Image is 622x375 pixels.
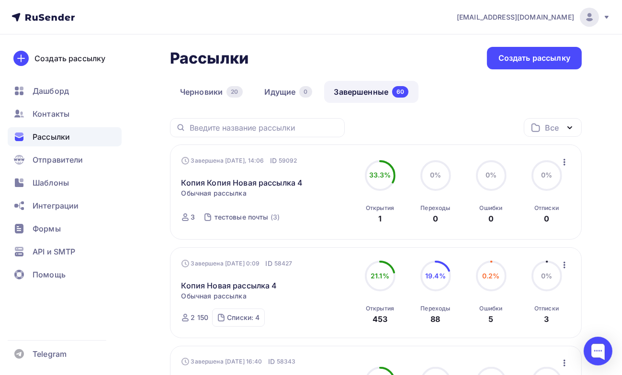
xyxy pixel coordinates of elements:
[8,81,122,100] a: Дашборд
[366,204,394,212] div: Открытия
[191,313,209,322] div: 2 150
[8,150,122,169] a: Отправители
[181,280,277,291] a: Копия Новая рассылка 4
[33,177,69,188] span: Шаблоны
[8,104,122,123] a: Контакты
[33,154,83,165] span: Отправители
[430,313,440,325] div: 88
[371,272,389,280] span: 21.1%
[33,246,75,257] span: API и SMTP
[541,272,552,280] span: 0%
[268,357,275,366] span: ID
[534,305,559,312] div: Отписки
[425,272,446,280] span: 19.4%
[34,53,105,64] div: Создать рассылку
[457,12,574,22] span: [EMAIL_ADDRESS][DOMAIN_NAME]
[33,223,61,234] span: Формы
[524,118,582,137] button: Все
[214,210,281,225] a: тестовые почты (3)
[378,213,382,224] div: 1
[324,81,419,103] a: Завершенные60
[170,81,253,103] a: Черновики20
[271,212,280,222] div: (3)
[457,8,611,27] a: [EMAIL_ADDRESS][DOMAIN_NAME]
[299,86,312,98] div: 0
[191,212,195,222] div: 3
[226,86,242,98] div: 20
[433,213,438,224] div: 0
[544,313,549,325] div: 3
[369,171,391,179] span: 33.3%
[33,131,70,143] span: Рассылки
[488,213,494,224] div: 0
[33,108,69,120] span: Контакты
[545,122,559,133] div: Все
[480,204,503,212] div: Ошибки
[8,127,122,146] a: Рассылки
[181,156,297,165] div: Завершена [DATE], 14:06
[534,204,559,212] div: Отписки
[420,305,450,312] div: Переходы
[215,212,269,222] div: тестовые почты
[270,156,277,165] span: ID
[190,122,339,133] input: Введите название рассылки
[33,85,69,97] span: Дашборд
[488,313,493,325] div: 5
[482,272,500,280] span: 0.2%
[265,259,272,268] span: ID
[373,313,387,325] div: 453
[279,156,297,165] span: 59092
[498,53,570,64] div: Создать рассылку
[181,291,247,301] span: Обычная рассылка
[480,305,503,312] div: Ошибки
[181,357,296,366] div: Завершена [DATE] 16:40
[181,188,247,198] span: Обычная рассылка
[33,348,67,360] span: Telegram
[420,204,450,212] div: Переходы
[33,269,66,280] span: Помощь
[255,81,322,103] a: Идущие0
[170,49,249,68] h2: Рассылки
[8,219,122,238] a: Формы
[227,313,260,322] div: Списки: 4
[8,173,122,192] a: Шаблоны
[181,259,293,268] div: Завершена [DATE] 0:09
[366,305,394,312] div: Открытия
[277,357,296,366] span: 58343
[430,171,441,179] span: 0%
[392,86,408,98] div: 60
[33,200,79,211] span: Интеграции
[274,259,293,268] span: 58427
[486,171,497,179] span: 0%
[541,171,552,179] span: 0%
[544,213,549,224] div: 0
[181,177,303,188] a: Копия Копия Новая рассылка 4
